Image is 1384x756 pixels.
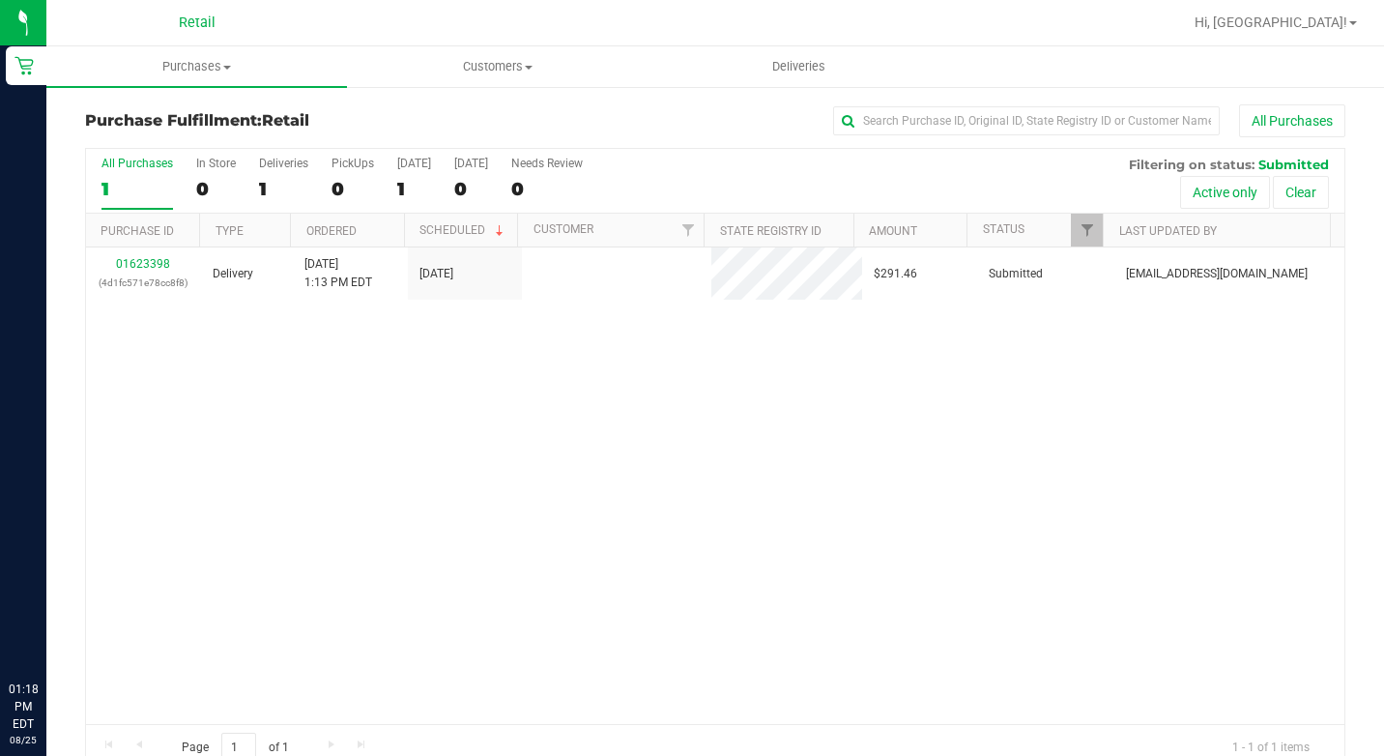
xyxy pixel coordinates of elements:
span: Deliveries [746,58,851,75]
iframe: Resource center [19,601,77,659]
a: Customer [533,222,593,236]
div: 1 [259,178,308,200]
a: Status [983,222,1024,236]
span: Hi, [GEOGRAPHIC_DATA]! [1195,15,1347,30]
span: [EMAIL_ADDRESS][DOMAIN_NAME] [1126,265,1308,283]
div: 0 [196,178,236,200]
a: 01623398 [116,257,170,271]
div: [DATE] [454,157,488,170]
a: Ordered [306,224,357,238]
div: 0 [511,178,583,200]
span: Retail [179,15,216,31]
span: Submitted [989,265,1043,283]
a: Purchase ID [101,224,174,238]
button: Clear [1273,176,1329,209]
div: 1 [397,178,431,200]
span: [DATE] [419,265,453,283]
span: Retail [262,111,309,130]
div: Needs Review [511,157,583,170]
a: State Registry ID [720,224,822,238]
p: 01:18 PM EDT [9,681,38,733]
div: In Store [196,157,236,170]
a: Amount [869,224,917,238]
div: 0 [332,178,374,200]
div: All Purchases [101,157,173,170]
a: Last Updated By [1119,224,1217,238]
button: All Purchases [1239,104,1345,137]
span: $291.46 [874,265,917,283]
div: 1 [101,178,173,200]
a: Deliveries [649,46,949,87]
input: Search Purchase ID, Original ID, State Registry ID or Customer Name... [833,106,1220,135]
h3: Purchase Fulfillment: [85,112,505,130]
span: Delivery [213,265,253,283]
span: Submitted [1258,157,1329,172]
p: (4d1fc571e78cc8f8) [98,274,189,292]
span: Customers [348,58,647,75]
div: PickUps [332,157,374,170]
a: Customers [347,46,648,87]
button: Active only [1180,176,1270,209]
a: Type [216,224,244,238]
div: [DATE] [397,157,431,170]
p: 08/25 [9,733,38,747]
span: [DATE] 1:13 PM EDT [304,255,372,292]
a: Filter [1071,214,1103,247]
div: 0 [454,178,488,200]
a: Scheduled [419,223,507,237]
a: Purchases [46,46,347,87]
div: Deliveries [259,157,308,170]
span: Filtering on status: [1129,157,1254,172]
a: Filter [672,214,704,247]
span: Purchases [46,58,347,75]
inline-svg: Retail [14,56,34,75]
